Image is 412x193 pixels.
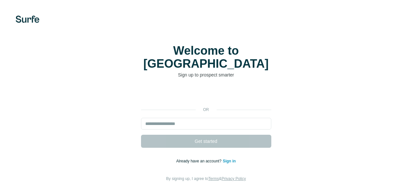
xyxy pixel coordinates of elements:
p: or [196,107,217,113]
a: Privacy Policy [221,176,246,181]
iframe: Sign in with Google Button [138,88,275,102]
p: Sign up to prospect smarter [141,72,271,78]
a: Terms [208,176,219,181]
span: By signing up, I agree to & [166,176,246,181]
img: Surfe's logo [16,16,39,23]
h1: Welcome to [GEOGRAPHIC_DATA] [141,44,271,70]
span: Already have an account? [176,159,223,163]
a: Sign in [223,159,236,163]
